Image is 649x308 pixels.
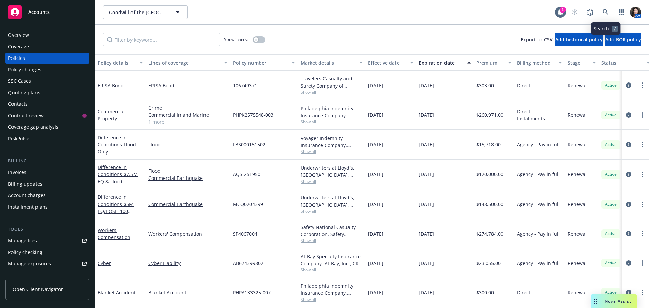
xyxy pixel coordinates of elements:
span: Agency - Pay in full [517,141,560,148]
span: $23,055.00 [476,260,501,267]
a: Commercial Earthquake [148,174,227,182]
div: Drag to move [591,294,599,308]
div: Contacts [8,99,28,110]
a: Blanket Accident [148,289,227,296]
button: Add BOR policy [605,33,641,46]
span: [DATE] [368,200,383,208]
a: more [638,141,646,149]
div: Underwriters at Lloyd's, [GEOGRAPHIC_DATA], [PERSON_NAME] of [GEOGRAPHIC_DATA], [GEOGRAPHIC_DATA] [301,164,363,179]
a: Workers' Compensation [98,227,130,240]
div: Policy details [98,59,136,66]
a: Report a Bug [583,5,597,19]
span: [DATE] [368,260,383,267]
div: Policies [8,53,25,64]
a: Billing updates [5,179,89,189]
span: Renewal [568,171,587,178]
div: Billing method [517,59,555,66]
button: Add historical policy [555,33,603,46]
span: Nova Assist [605,298,631,304]
span: Direct [517,289,530,296]
span: Active [604,231,618,237]
div: Expiration date [419,59,463,66]
a: more [638,259,646,267]
span: AQS-251950 [233,171,260,178]
span: $274,784.00 [476,230,503,237]
div: Installment plans [8,202,48,212]
a: 1 more [148,118,227,125]
a: circleInformation [625,111,633,119]
span: PHPA133325-007 [233,289,271,296]
span: Show all [301,119,363,125]
a: Flood [148,141,227,148]
button: Policy details [95,54,146,71]
span: Agency - Pay in full [517,200,560,208]
span: [DATE] [419,200,434,208]
div: Manage files [8,235,37,246]
div: Policy checking [8,247,42,258]
span: Active [604,260,618,266]
span: [DATE] [419,230,434,237]
span: $303.00 [476,82,494,89]
a: Commercial Inland Marine [148,111,227,118]
a: circleInformation [625,141,633,149]
div: Account charges [8,190,46,201]
span: Renewal [568,289,587,296]
span: 106749371 [233,82,257,89]
span: [DATE] [419,141,434,148]
span: Show inactive [224,37,250,42]
div: Billing updates [8,179,42,189]
div: Premium [476,59,504,66]
a: Policies [5,53,89,64]
button: Lines of coverage [146,54,230,71]
div: Coverage gap analysis [8,122,58,133]
button: Goodwill of the [GEOGRAPHIC_DATA] [103,5,188,19]
span: [DATE] [419,171,434,178]
span: $120,000.00 [476,171,503,178]
div: Market details [301,59,355,66]
span: Goodwill of the [GEOGRAPHIC_DATA] [109,9,167,16]
div: Philadelphia Indemnity Insurance Company, [GEOGRAPHIC_DATA] Insurance Companies [301,105,363,119]
a: Switch app [615,5,628,19]
a: SSC Cases [5,76,89,87]
span: $300.00 [476,289,494,296]
div: Voyager Indemnity Insurance Company, Assurant, Amwins [301,135,363,149]
span: Direct - Installments [517,108,562,122]
a: Invoices [5,167,89,178]
span: Renewal [568,230,587,237]
a: Commercial Property [98,108,125,122]
a: ERISA Bond [148,82,227,89]
div: At-Bay Specialty Insurance Company, At-Bay, Inc., CRC Group [301,253,363,267]
a: Cyber Liability [148,260,227,267]
span: FBS000151502 [233,141,265,148]
a: Installment plans [5,202,89,212]
div: SSC Cases [8,76,31,87]
span: $260,971.00 [476,111,503,118]
a: Difference in Conditions [98,134,141,169]
span: Show all [301,179,363,184]
a: Workers' Compensation [148,230,227,237]
div: Lines of coverage [148,59,220,66]
span: Show all [301,208,363,214]
div: Safety National Casualty Corporation, Safety National [301,223,363,238]
button: Market details [298,54,365,71]
span: MCQ0204399 [233,200,263,208]
span: [DATE] [368,171,383,178]
div: Policy changes [8,64,41,75]
div: Manage exposures [8,258,51,269]
span: Active [604,142,618,148]
span: SP4067004 [233,230,257,237]
a: Search [599,5,612,19]
button: Expiration date [416,54,474,71]
span: Active [604,201,618,207]
a: Cyber [98,260,111,266]
span: $148,500.00 [476,200,503,208]
a: more [638,288,646,297]
span: Active [604,171,618,177]
span: Accounts [28,9,50,15]
a: Policy changes [5,64,89,75]
div: 1 [560,7,566,13]
a: Manage certificates [5,270,89,281]
div: Invoices [8,167,26,178]
a: more [638,230,646,238]
div: Manage certificates [8,270,52,281]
